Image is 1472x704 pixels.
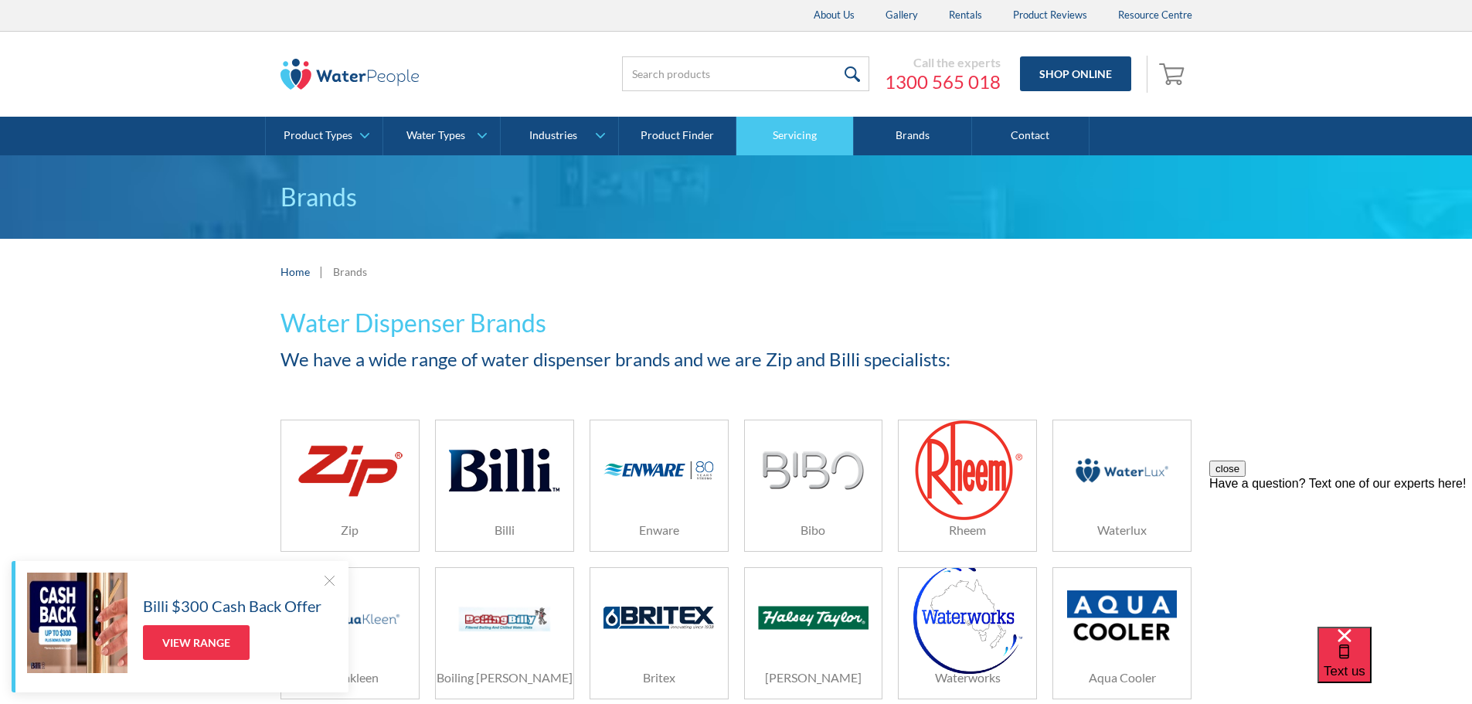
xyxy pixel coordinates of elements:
img: Waterlux [1067,434,1177,507]
img: Aquakleen [295,581,405,655]
h6: Bibo [745,521,882,539]
div: Industries [529,129,577,142]
h6: Rheem [899,521,1036,539]
a: RheemRheem [898,420,1037,552]
img: Enware [603,461,713,481]
h5: Billi $300 Cash Back Offer [143,594,321,617]
a: Brands [854,117,971,155]
a: ZipZip [280,420,420,552]
a: Contact [972,117,1090,155]
a: Shop Online [1020,56,1131,91]
a: BiboBibo [744,420,883,552]
a: AquakleenAquakleen [280,567,420,699]
h6: Boiling [PERSON_NAME] [436,668,573,687]
a: BilliBilli [435,420,574,552]
a: WaterworksWaterworks [898,567,1037,699]
h6: Waterlux [1053,521,1191,539]
h6: Enware [590,521,728,539]
img: Boiling billy [449,581,559,655]
a: EnwareEnware [590,420,729,552]
input: Search products [622,56,869,91]
iframe: podium webchat widget bubble [1317,627,1472,704]
a: Home [280,264,310,280]
h6: Zip [281,521,419,539]
a: Product Finder [619,117,736,155]
img: Billi [449,434,559,507]
iframe: podium webchat widget prompt [1209,461,1472,646]
h6: Aqua Cooler [1053,668,1191,687]
img: Bibo [762,451,865,490]
img: Zip [295,437,405,503]
a: 1300 565 018 [885,70,1001,94]
a: View Range [143,625,250,660]
a: Boiling billyBoiling [PERSON_NAME] [435,567,574,699]
img: Waterworks [913,563,1022,674]
a: Aqua CoolerAqua Cooler [1052,567,1192,699]
h6: Waterworks [899,668,1036,687]
img: Rheem [913,419,1022,522]
a: Halsey Taylor[PERSON_NAME] [744,567,883,699]
a: Industries [501,117,617,155]
a: Water Types [383,117,500,155]
a: Product Types [266,117,382,155]
img: Aqua Cooler [1067,590,1177,645]
h2: We have a wide range of water dispenser brands and we are Zip and Billi specialists: [280,345,1192,373]
img: Halsey Taylor [758,606,868,630]
div: Product Types [284,129,352,142]
img: The Water People [280,59,420,90]
h1: Water Dispenser Brands [280,304,1192,342]
h6: Britex [590,668,728,687]
p: Brands [280,179,1192,216]
h6: Billi [436,521,573,539]
h6: Aquakleen [281,668,419,687]
img: shopping cart [1159,61,1188,86]
div: | [318,262,325,281]
h6: [PERSON_NAME] [745,668,882,687]
div: Water Types [406,129,465,142]
img: Billi $300 Cash Back Offer [27,573,127,673]
img: Britex [603,607,713,628]
a: Servicing [736,117,854,155]
a: WaterluxWaterlux [1052,420,1192,552]
a: BritexBritex [590,567,729,699]
a: Open empty cart [1155,56,1192,93]
div: Brands [333,264,367,280]
div: Call the experts [885,55,1001,70]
